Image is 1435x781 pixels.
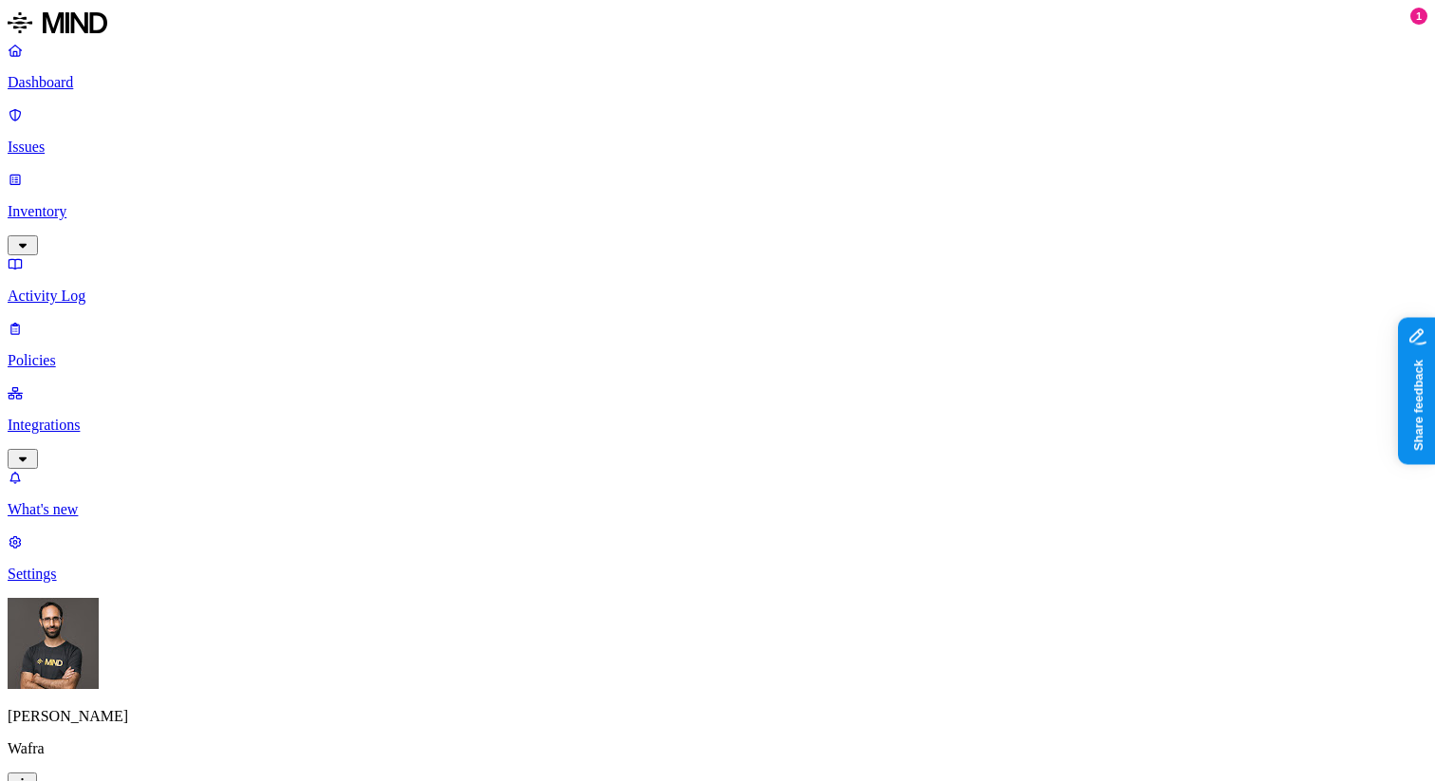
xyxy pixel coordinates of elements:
[8,533,1427,583] a: Settings
[8,106,1427,156] a: Issues
[8,384,1427,466] a: Integrations
[8,417,1427,434] p: Integrations
[8,501,1427,518] p: What's new
[8,598,99,689] img: Ohad Abarbanel
[8,469,1427,518] a: What's new
[8,255,1427,305] a: Activity Log
[8,203,1427,220] p: Inventory
[8,352,1427,369] p: Policies
[8,8,107,38] img: MIND
[1410,8,1427,25] div: 1
[8,42,1427,91] a: Dashboard
[8,740,1427,757] p: Wafra
[8,171,1427,252] a: Inventory
[8,566,1427,583] p: Settings
[8,74,1427,91] p: Dashboard
[8,320,1427,369] a: Policies
[8,139,1427,156] p: Issues
[8,8,1427,42] a: MIND
[8,288,1427,305] p: Activity Log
